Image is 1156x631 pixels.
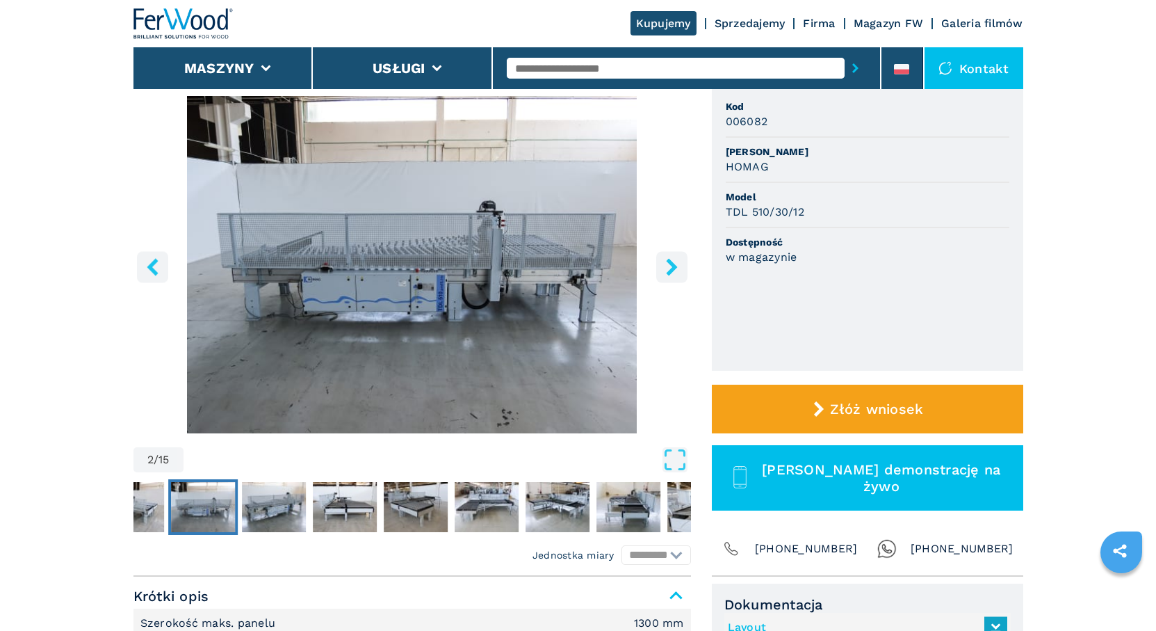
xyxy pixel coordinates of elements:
span: Kod [726,99,1009,113]
img: 43700fdaa946f4c5bfeb7723762a8ca1 [455,482,519,532]
em: 1300 mm [634,618,684,629]
div: Kontakt [925,47,1023,89]
h3: HOMAG [726,159,769,175]
img: 51fd67c0134891b968813323d62f520e [100,482,164,532]
span: [PHONE_NUMBER] [755,539,858,559]
img: Kontakt [938,61,952,75]
a: Firma [803,17,835,30]
p: Szerokość maks. panelu [140,616,279,631]
a: Kupujemy [630,11,697,35]
img: 4e8980d3d7a8610c57d8674cf854cc45 [596,482,660,532]
button: Złóż wniosek [712,385,1023,433]
em: Jednostka miary [532,548,614,562]
img: 197bcd833f4a3b034c9bb7522991e6c3 [242,482,306,532]
a: Galeria filmów [941,17,1023,30]
span: [PHONE_NUMBER] [911,539,1013,559]
h3: 006082 [726,113,768,129]
img: c619f10e6609437b761ee2259279c8a3 [171,482,235,532]
a: Magazyn FW [854,17,924,30]
img: Whatsapp [877,539,897,559]
button: Go to Slide 2 [168,479,238,535]
img: 304bc0206e9d56f7a689d0ffa52b3377 [384,482,448,532]
button: Maszyny [184,60,254,77]
div: Go to Slide 2 [133,96,691,433]
h3: TDL 510/30/12 [726,204,804,220]
span: / [154,454,158,465]
button: Go to Slide 1 [97,479,167,535]
h3: w magazynie [726,249,797,265]
nav: Thumbnail Navigation [97,479,655,535]
button: Open Fullscreen [187,447,687,472]
button: Go to Slide 3 [239,479,309,535]
span: [PERSON_NAME] [726,145,1009,159]
span: Złóż wniosek [830,401,923,417]
button: Go to Slide 4 [310,479,380,535]
a: Sprzedajemy [715,17,785,30]
img: Phone [722,539,741,559]
button: left-button [137,251,168,282]
button: [PERSON_NAME] demonstrację na żywo [712,445,1023,511]
button: Go to Slide 9 [665,479,734,535]
span: Dostępność [726,235,1009,249]
button: Go to Slide 5 [381,479,450,535]
span: Model [726,190,1009,204]
button: right-button [656,251,687,282]
img: Obrotnice Płyt HOMAG TDL 510/30/12 [133,96,691,433]
span: Dokumentacja [724,596,1011,613]
span: [PERSON_NAME] demonstrację na żywo [756,461,1007,495]
span: 15 [158,454,170,465]
span: Krótki opis [133,584,691,609]
iframe: Chat [1097,568,1146,621]
img: 57421611c3927dd0ab75b442239c66bb [313,482,377,532]
img: Ferwood [133,8,234,39]
button: Go to Slide 8 [594,479,663,535]
img: 2c533ad093b3ff8f96185e41428a6a4e [667,482,731,532]
button: Go to Slide 6 [452,479,521,535]
button: Usługi [373,60,425,77]
button: Go to Slide 7 [523,479,592,535]
span: 2 [147,454,154,465]
a: sharethis [1102,534,1137,568]
img: e00e28e0809c73e44a9ae1e6bbd8602e [526,482,589,532]
button: submit-button [845,52,866,84]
